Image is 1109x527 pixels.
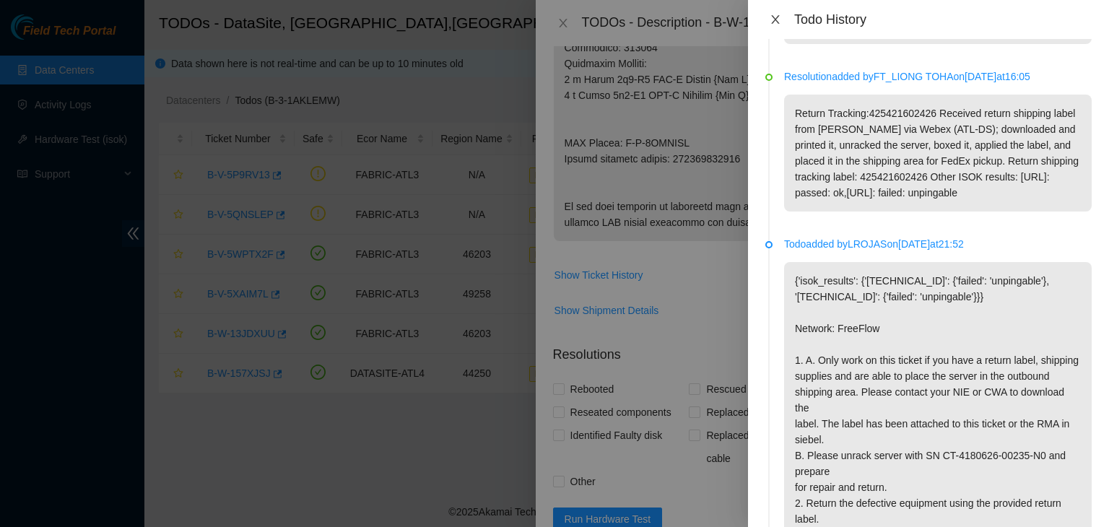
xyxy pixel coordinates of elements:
button: Close [765,13,786,27]
div: Todo History [794,12,1092,27]
p: Todo added by LROJAS on [DATE] at 21:52 [784,236,1092,252]
p: Return Tracking:425421602426 Received return shipping label from [PERSON_NAME] via Webex (ATL-DS)... [784,95,1092,212]
p: Resolution added by FT_LIONG TOHA on [DATE] at 16:05 [784,69,1092,84]
span: close [770,14,781,25]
